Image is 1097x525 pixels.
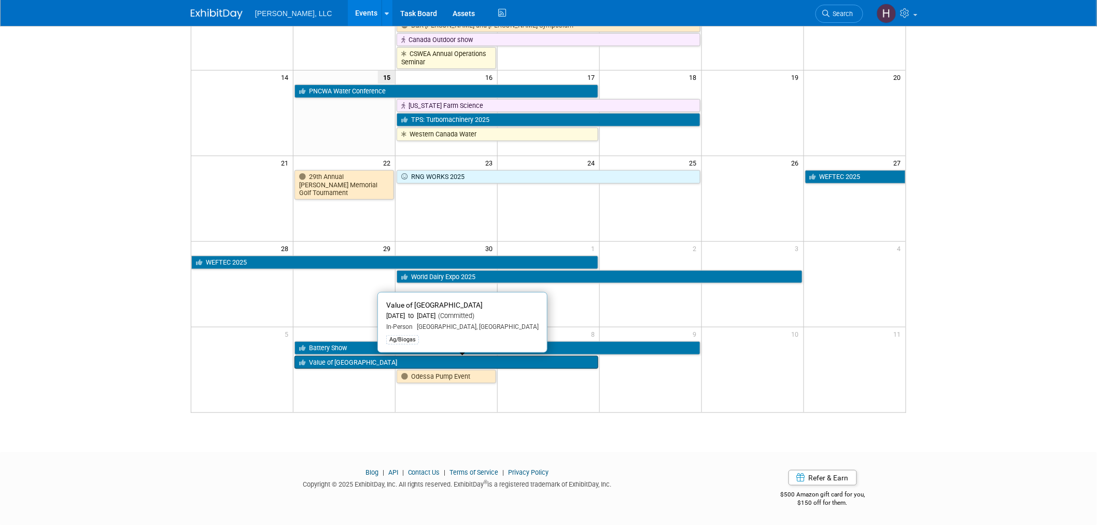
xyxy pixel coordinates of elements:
[791,71,804,84] span: 19
[509,468,549,476] a: Privacy Policy
[397,33,700,47] a: Canada Outdoor show
[280,156,293,169] span: 21
[397,270,802,284] a: World Dairy Expo 2025
[794,242,804,255] span: 3
[500,468,507,476] span: |
[590,327,599,340] span: 8
[378,71,395,84] span: 15
[791,156,804,169] span: 26
[397,99,700,113] a: [US_STATE] Farm Science
[442,468,448,476] span: |
[435,312,474,320] span: (Committed)
[450,468,499,476] a: Terms of Service
[484,71,497,84] span: 16
[893,327,906,340] span: 11
[388,468,398,476] a: API
[805,170,906,184] a: WEFTEC 2025
[692,242,701,255] span: 2
[893,156,906,169] span: 27
[408,468,440,476] a: Contact Us
[191,256,598,269] a: WEFTEC 2025
[692,327,701,340] span: 9
[294,341,700,355] a: Battery Show
[397,113,700,127] a: TPS: Turbomachinery 2025
[294,356,598,369] a: Value of [GEOGRAPHIC_DATA]
[586,71,599,84] span: 17
[191,477,724,489] div: Copyright © 2025 ExhibitDay, Inc. All rights reserved. ExhibitDay is a registered trademark of Ex...
[386,323,413,330] span: In-Person
[877,4,896,23] img: Hannah Mulholland
[255,9,332,18] span: [PERSON_NAME], LLC
[688,71,701,84] span: 18
[586,156,599,169] span: 24
[484,242,497,255] span: 30
[484,156,497,169] span: 23
[397,370,496,383] a: Odessa Pump Event
[397,128,598,141] a: Western Canada Water
[280,71,293,84] span: 14
[386,312,539,321] div: [DATE] to [DATE]
[191,9,243,19] img: ExhibitDay
[789,470,857,486] a: Refer & Earn
[386,301,483,309] span: Value of [GEOGRAPHIC_DATA]
[739,483,907,507] div: $500 Amazon gift card for you,
[397,47,496,68] a: CSWEA Annual Operations Seminar
[380,468,387,476] span: |
[280,242,293,255] span: 28
[294,170,394,200] a: 29th Annual [PERSON_NAME] Memorial Golf Tournament
[386,335,419,344] div: Ag/Biogas
[284,327,293,340] span: 5
[829,10,853,18] span: Search
[893,71,906,84] span: 20
[484,479,488,485] sup: ®
[590,242,599,255] span: 1
[382,156,395,169] span: 22
[815,5,863,23] a: Search
[688,156,701,169] span: 25
[791,327,804,340] span: 10
[382,242,395,255] span: 29
[365,468,378,476] a: Blog
[400,468,406,476] span: |
[739,499,907,507] div: $150 off for them.
[896,242,906,255] span: 4
[294,85,598,98] a: PNCWA Water Conference
[397,170,700,184] a: RNG WORKS 2025
[413,323,539,330] span: [GEOGRAPHIC_DATA], [GEOGRAPHIC_DATA]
